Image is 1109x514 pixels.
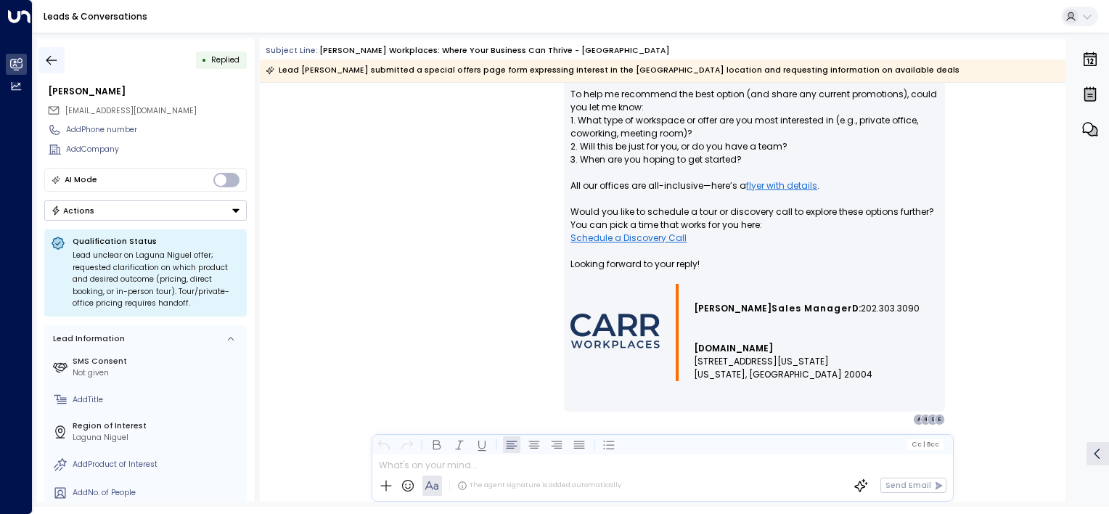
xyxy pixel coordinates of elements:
label: SMS Consent [73,356,242,367]
span: D: [852,302,861,315]
div: 4 [920,414,932,425]
button: Redo [398,436,415,453]
span: Replied [211,54,240,65]
a: Leads & Conversations [44,10,147,23]
span: echiasson11@gmail.com [65,105,197,117]
div: AddCompany [66,144,247,155]
div: Lead Information [49,333,125,345]
span: Sales Manager [772,302,852,315]
div: Not given [73,367,242,379]
a: [DOMAIN_NAME] [694,342,773,355]
div: AI Mode [65,173,97,187]
div: S [927,414,938,425]
a: flyer with details [746,179,817,192]
span: 202.303.3090 [861,302,920,315]
span: [PERSON_NAME] [694,302,772,315]
div: AddProduct of Interest [73,459,242,470]
div: Signature [570,284,938,381]
div: AddTitle [73,394,242,406]
div: • [202,50,207,70]
label: Region of Interest [73,420,242,432]
img: AIorK4wmdUJwxG-Ohli4_RqUq38BnJAHKKEYH_xSlvu27wjOc-0oQwkM4SVe9z6dKjMHFqNbWJnNn1sJRSAT [570,314,660,348]
div: [PERSON_NAME] Workplaces: Where Your Business Can Thrive - [GEOGRAPHIC_DATA] [319,45,670,57]
p: Qualification Status [73,236,240,247]
div: AddNo. of People [73,487,242,499]
div: Lead [PERSON_NAME] submitted a special offers page form expressing interest in the [GEOGRAPHIC_DA... [266,63,959,78]
div: A [913,414,925,425]
div: [PERSON_NAME] [48,85,247,98]
div: E [934,414,946,425]
button: Actions [44,200,247,221]
span: | [922,441,925,448]
button: Cc|Bcc [907,439,944,449]
button: Undo [375,436,393,453]
p: Hi [PERSON_NAME], Thanks for reaching out about special offers at our [GEOGRAPHIC_DATA] location!... [570,9,938,284]
div: Lead unclear on Laguna Niguel offer; requested clarification on which product and desired outcome... [73,250,240,310]
div: Actions [51,205,95,216]
span: Subject Line: [266,45,318,56]
span: [EMAIL_ADDRESS][DOMAIN_NAME] [65,105,197,116]
span: Cc Bcc [912,441,939,448]
div: Laguna Niguel [73,432,242,444]
span: [STREET_ADDRESS][US_STATE] [US_STATE], [GEOGRAPHIC_DATA] 20004 [694,355,872,381]
div: Button group with a nested menu [44,200,247,221]
div: AddPhone number [66,124,247,136]
a: Schedule a Discovery Call [570,232,687,245]
div: The agent signature is added automatically [457,481,621,491]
